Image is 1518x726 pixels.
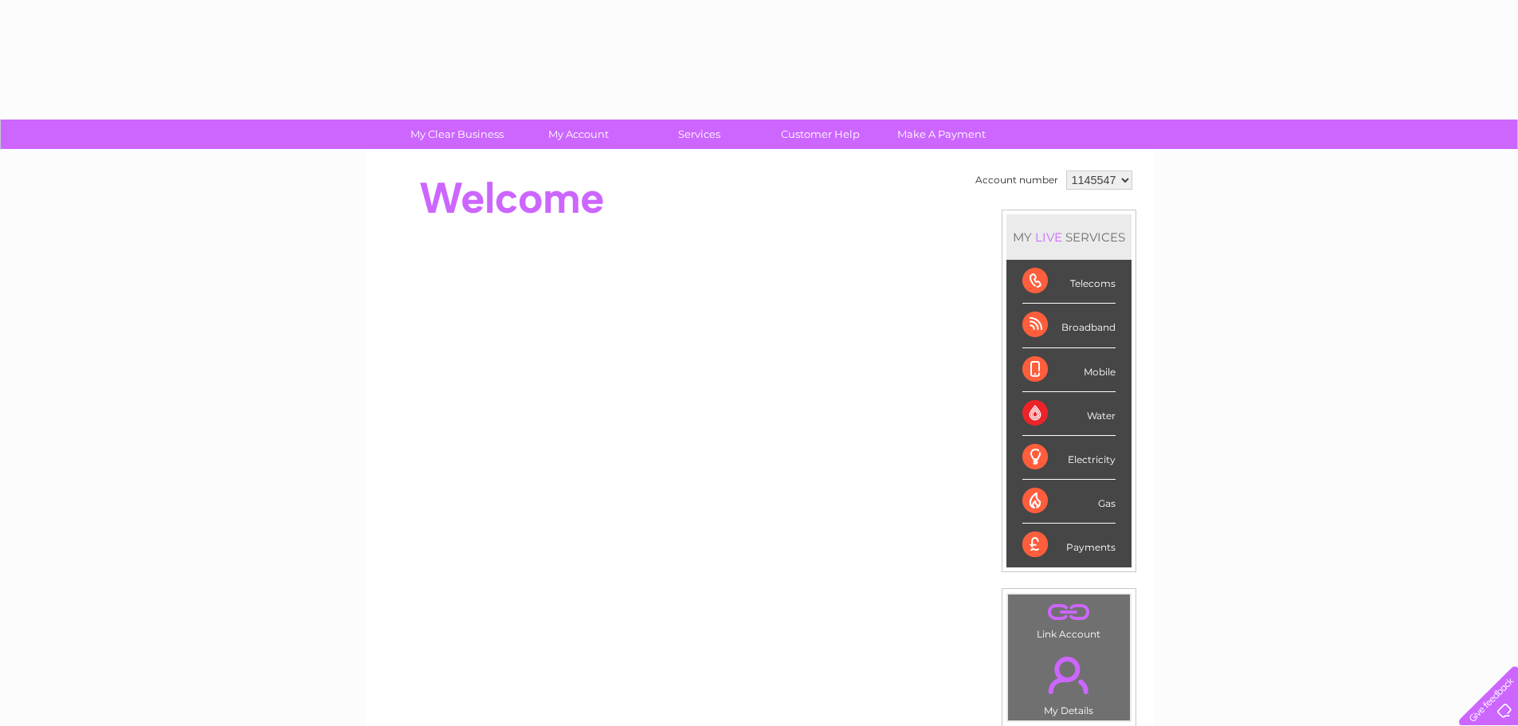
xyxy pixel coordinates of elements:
[512,120,644,149] a: My Account
[1006,214,1132,260] div: MY SERVICES
[1022,480,1116,524] div: Gas
[1022,260,1116,304] div: Telecoms
[1032,230,1065,245] div: LIVE
[755,120,886,149] a: Customer Help
[1022,436,1116,480] div: Electricity
[1007,594,1131,644] td: Link Account
[1007,643,1131,721] td: My Details
[1022,524,1116,567] div: Payments
[1012,598,1126,626] a: .
[1022,348,1116,392] div: Mobile
[876,120,1007,149] a: Make A Payment
[391,120,523,149] a: My Clear Business
[1012,647,1126,703] a: .
[971,167,1062,194] td: Account number
[1022,392,1116,436] div: Water
[1022,304,1116,347] div: Broadband
[633,120,765,149] a: Services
